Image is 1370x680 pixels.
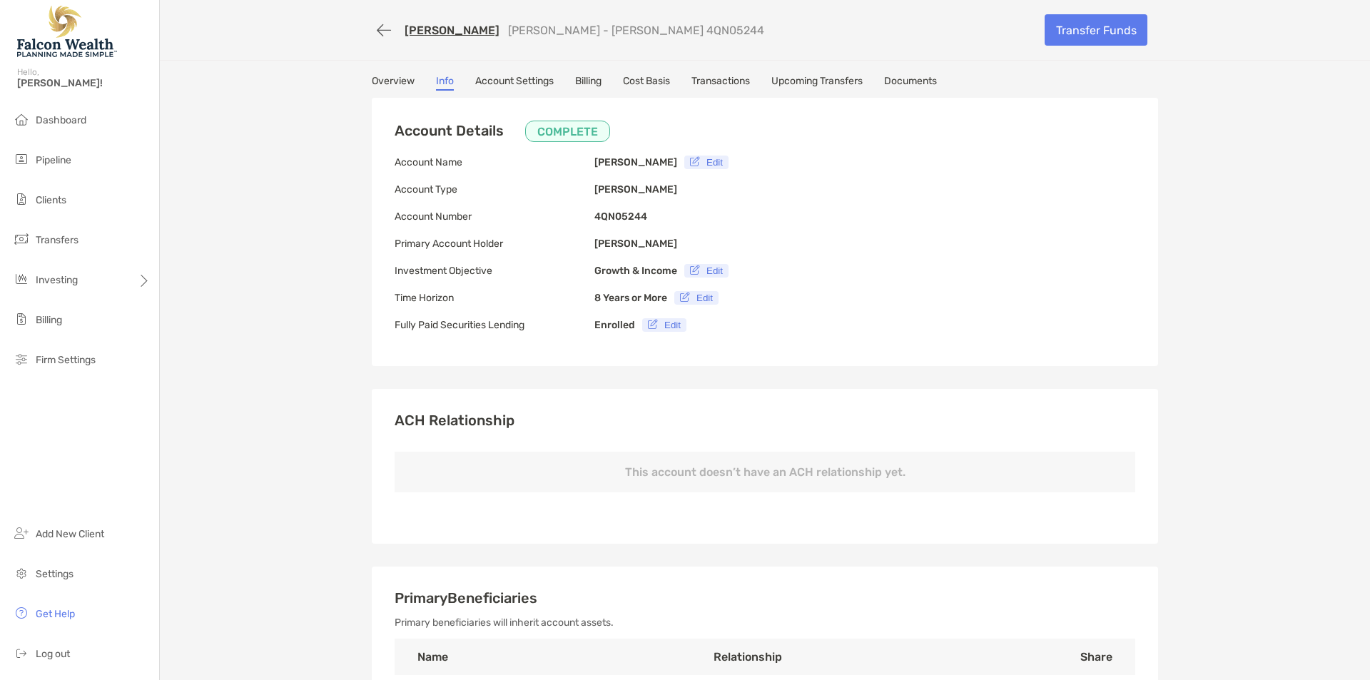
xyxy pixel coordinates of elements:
[36,194,66,206] span: Clients
[642,318,686,332] button: Edit
[594,210,647,223] b: 4QN05244
[955,639,1135,675] th: Share
[623,75,670,91] a: Cost Basis
[436,75,454,91] a: Info
[395,639,691,675] th: Name
[475,75,554,91] a: Account Settings
[1045,14,1147,46] a: Transfer Funds
[13,564,30,582] img: settings icon
[395,452,1135,492] p: This account doesn’t have an ACH relationship yet.
[36,608,75,620] span: Get Help
[13,270,30,288] img: investing icon
[594,183,677,196] b: [PERSON_NAME]
[13,191,30,208] img: clients icon
[594,319,635,331] b: Enrolled
[17,6,117,57] img: Falcon Wealth Planning Logo
[13,644,30,661] img: logout icon
[36,274,78,286] span: Investing
[13,230,30,248] img: transfers icon
[594,265,677,277] b: Growth & Income
[395,153,594,171] p: Account Name
[13,310,30,328] img: billing icon
[36,154,71,166] span: Pipeline
[36,314,62,326] span: Billing
[691,75,750,91] a: Transactions
[691,639,955,675] th: Relationship
[36,354,96,366] span: Firm Settings
[771,75,863,91] a: Upcoming Transfers
[395,181,594,198] p: Account Type
[395,262,594,280] p: Investment Objective
[395,121,610,142] h3: Account Details
[405,24,499,37] a: [PERSON_NAME]
[36,568,73,580] span: Settings
[36,234,78,246] span: Transfers
[36,528,104,540] span: Add New Client
[537,123,598,141] p: COMPLETE
[884,75,937,91] a: Documents
[36,114,86,126] span: Dashboard
[17,77,151,89] span: [PERSON_NAME]!
[13,151,30,168] img: pipeline icon
[575,75,602,91] a: Billing
[395,316,594,334] p: Fully Paid Securities Lending
[395,589,537,607] span: Primary Beneficiaries
[674,291,719,305] button: Edit
[13,524,30,542] img: add_new_client icon
[508,24,764,37] p: [PERSON_NAME] - [PERSON_NAME] 4QN05244
[13,604,30,621] img: get-help icon
[684,264,729,278] button: Edit
[395,614,1135,631] p: Primary beneficiaries will inherit account assets.
[395,412,1135,429] h3: ACH Relationship
[395,235,594,253] p: Primary Account Holder
[36,648,70,660] span: Log out
[594,156,677,168] b: [PERSON_NAME]
[13,111,30,128] img: dashboard icon
[594,292,667,304] b: 8 Years or More
[594,238,677,250] b: [PERSON_NAME]
[684,156,729,169] button: Edit
[395,208,594,225] p: Account Number
[395,289,594,307] p: Time Horizon
[372,75,415,91] a: Overview
[13,350,30,367] img: firm-settings icon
